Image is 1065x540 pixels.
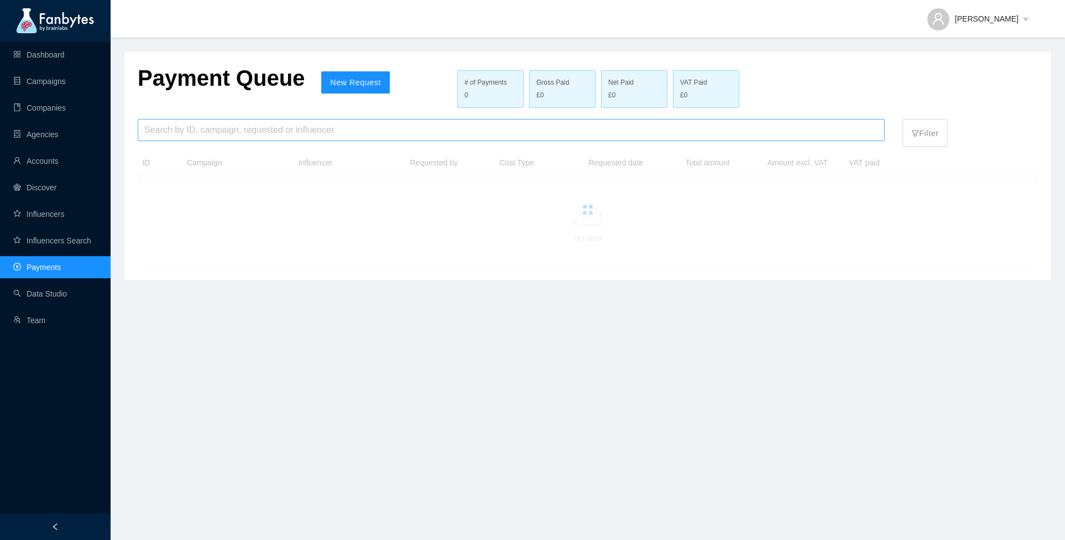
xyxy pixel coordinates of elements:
div: Net Paid [608,77,660,88]
span: [PERSON_NAME] [955,13,1019,25]
span: £0 [680,90,687,101]
p: Payment Queue [138,65,305,91]
span: user [932,12,945,25]
a: usergroup-addTeam [13,316,45,325]
div: VAT Paid [680,77,732,88]
span: £0 [536,90,544,101]
span: filter [911,129,919,137]
a: radar-chartDiscover [13,183,56,192]
span: left [51,523,59,531]
a: pay-circlePayments [13,263,61,272]
span: New Request [330,78,381,87]
button: New Request [321,71,390,94]
span: down [1023,16,1029,23]
div: # of Payments [464,77,516,88]
button: filterFilter [902,119,947,147]
span: 0 [464,91,468,99]
span: £0 [608,90,615,101]
a: userAccounts [13,157,59,165]
div: Gross Paid [536,77,588,88]
a: starInfluencers Search [13,236,91,245]
a: starInfluencers [13,210,64,219]
button: [PERSON_NAME]down [918,6,1037,23]
a: bookCompanies [13,103,66,112]
a: appstoreDashboard [13,50,65,59]
p: Filter [911,122,938,139]
a: databaseCampaigns [13,77,66,86]
a: searchData Studio [13,289,67,298]
a: containerAgencies [13,130,59,139]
